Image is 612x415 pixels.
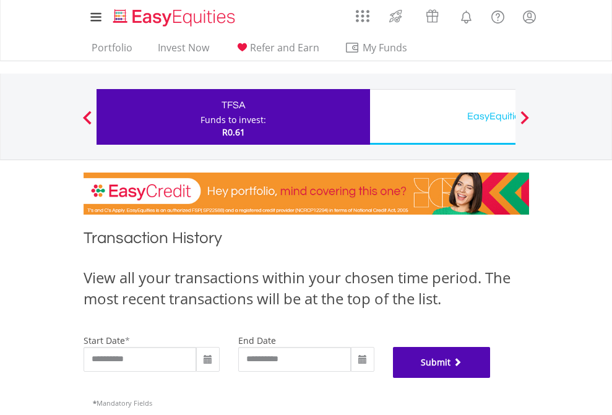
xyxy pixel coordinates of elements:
[200,114,266,126] div: Funds to invest:
[84,227,529,255] h1: Transaction History
[87,41,137,61] a: Portfolio
[84,173,529,215] img: EasyCredit Promotion Banner
[482,3,514,28] a: FAQ's and Support
[93,398,152,408] span: Mandatory Fields
[422,6,442,26] img: vouchers-v2.svg
[153,41,214,61] a: Invest Now
[386,6,406,26] img: thrive-v2.svg
[111,7,240,28] img: EasyEquities_Logo.png
[512,117,537,129] button: Next
[75,117,100,129] button: Previous
[414,3,450,26] a: Vouchers
[450,3,482,28] a: Notifications
[238,335,276,346] label: end date
[230,41,324,61] a: Refer and Earn
[84,267,529,310] div: View all your transactions within your chosen time period. The most recent transactions will be a...
[345,40,426,56] span: My Funds
[348,3,377,23] a: AppsGrid
[84,335,125,346] label: start date
[514,3,545,30] a: My Profile
[250,41,319,54] span: Refer and Earn
[104,96,363,114] div: TFSA
[222,126,245,138] span: R0.61
[393,347,491,378] button: Submit
[108,3,240,28] a: Home page
[356,9,369,23] img: grid-menu-icon.svg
